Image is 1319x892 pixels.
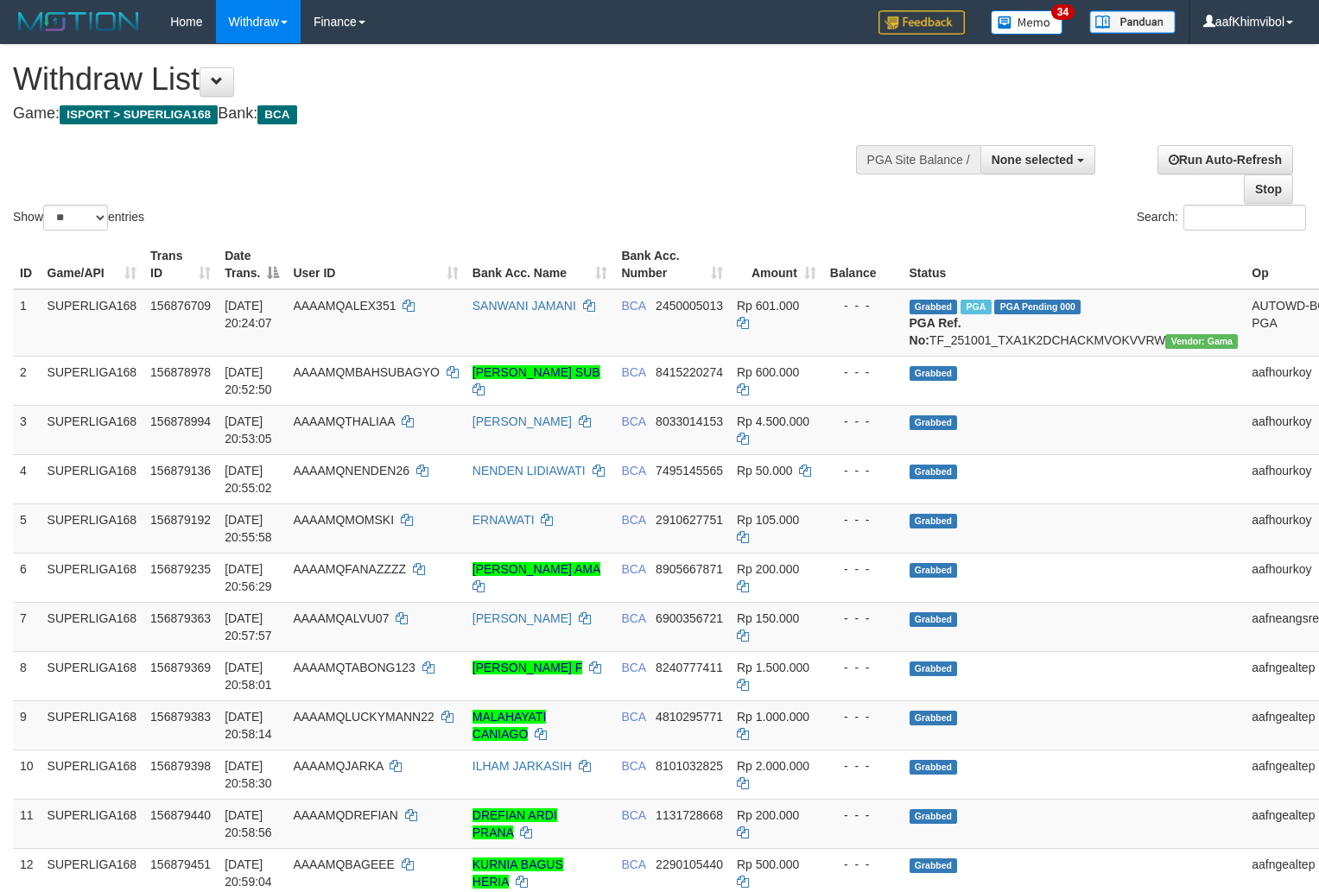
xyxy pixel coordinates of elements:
[41,356,144,405] td: SUPERLIGA168
[621,513,645,527] span: BCA
[150,857,211,871] span: 156879451
[1051,4,1075,20] span: 34
[13,750,41,799] td: 10
[13,405,41,454] td: 3
[13,105,862,123] h4: Game: Bank:
[293,857,394,871] span: AAAAMQBAGEEE
[150,710,211,724] span: 156879383
[656,464,723,478] span: Copy 7495145565 to clipboard
[656,808,723,822] span: Copy 1131728668 to clipboard
[293,710,434,724] span: AAAAMQLUCKYMANN22
[472,464,586,478] a: NENDEN LIDIAWATI
[737,857,799,871] span: Rp 500.000
[830,462,896,479] div: - - -
[225,661,272,692] span: [DATE] 20:58:01
[293,562,406,576] span: AAAAMQFANAZZZZ
[286,240,465,289] th: User ID: activate to sort column ascending
[41,503,144,553] td: SUPERLIGA168
[994,300,1081,314] span: PGA Pending
[656,661,723,674] span: Copy 8240777411 to clipboard
[621,464,645,478] span: BCA
[472,562,600,576] a: [PERSON_NAME] AMA
[13,799,41,848] td: 11
[150,759,211,773] span: 156879398
[472,710,547,741] a: MALAHAYATI CANIAGO
[41,553,144,602] td: SUPERLIGA168
[225,808,272,839] span: [DATE] 20:58:56
[1183,205,1306,231] input: Search:
[621,759,645,773] span: BCA
[737,365,799,379] span: Rp 600.000
[980,145,1095,174] button: None selected
[41,700,144,750] td: SUPERLIGA168
[910,711,958,725] span: Grabbed
[830,297,896,314] div: - - -
[910,563,958,578] span: Grabbed
[737,513,799,527] span: Rp 105.000
[13,553,41,602] td: 6
[472,414,572,428] a: [PERSON_NAME]
[910,366,958,381] span: Grabbed
[910,415,958,430] span: Grabbed
[621,414,645,428] span: BCA
[225,513,272,544] span: [DATE] 20:55:58
[225,299,272,330] span: [DATE] 20:24:07
[150,513,211,527] span: 156879192
[293,513,394,527] span: AAAAMQMOMSKI
[910,760,958,775] span: Grabbed
[293,414,394,428] span: AAAAMQTHALIAA
[878,10,965,35] img: Feedback.jpg
[910,514,958,528] span: Grabbed
[991,10,1063,35] img: Button%20Memo.svg
[13,62,862,97] h1: Withdraw List
[225,414,272,446] span: [DATE] 20:53:05
[830,413,896,430] div: - - -
[621,710,645,724] span: BCA
[730,240,823,289] th: Amount: activate to sort column ascending
[621,562,645,576] span: BCA
[830,560,896,578] div: - - -
[472,513,535,527] a: ERNAWATI
[41,454,144,503] td: SUPERLIGA168
[41,289,144,357] td: SUPERLIGA168
[150,414,211,428] span: 156878994
[13,356,41,405] td: 2
[225,759,272,790] span: [DATE] 20:58:30
[656,513,723,527] span: Copy 2910627751 to clipboard
[1089,10,1176,34] img: panduan.png
[41,240,144,289] th: Game/API: activate to sort column ascending
[830,511,896,528] div: - - -
[961,300,991,314] span: Marked by aafsoycanthlai
[830,856,896,873] div: - - -
[656,710,723,724] span: Copy 4810295771 to clipboard
[621,611,645,625] span: BCA
[472,611,572,625] a: [PERSON_NAME]
[737,562,799,576] span: Rp 200.000
[150,808,211,822] span: 156879440
[293,299,396,313] span: AAAAMQALEX351
[13,289,41,357] td: 1
[472,365,600,379] a: [PERSON_NAME] SUB
[225,611,272,642] span: [DATE] 20:57:57
[13,205,144,231] label: Show entries
[830,757,896,775] div: - - -
[225,365,272,396] span: [DATE] 20:52:50
[257,105,296,124] span: BCA
[910,300,958,314] span: Grabbed
[656,299,723,313] span: Copy 2450005013 to clipboard
[830,659,896,676] div: - - -
[41,750,144,799] td: SUPERLIGA168
[910,858,958,873] span: Grabbed
[737,808,799,822] span: Rp 200.000
[13,700,41,750] td: 9
[830,807,896,824] div: - - -
[1137,205,1306,231] label: Search:
[856,145,980,174] div: PGA Site Balance /
[472,759,572,773] a: ILHAM JARKASIH
[43,205,108,231] select: Showentries
[293,464,409,478] span: AAAAMQNENDEN26
[656,611,723,625] span: Copy 6900356721 to clipboard
[225,562,272,593] span: [DATE] 20:56:29
[656,414,723,428] span: Copy 8033014153 to clipboard
[656,759,723,773] span: Copy 8101032825 to clipboard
